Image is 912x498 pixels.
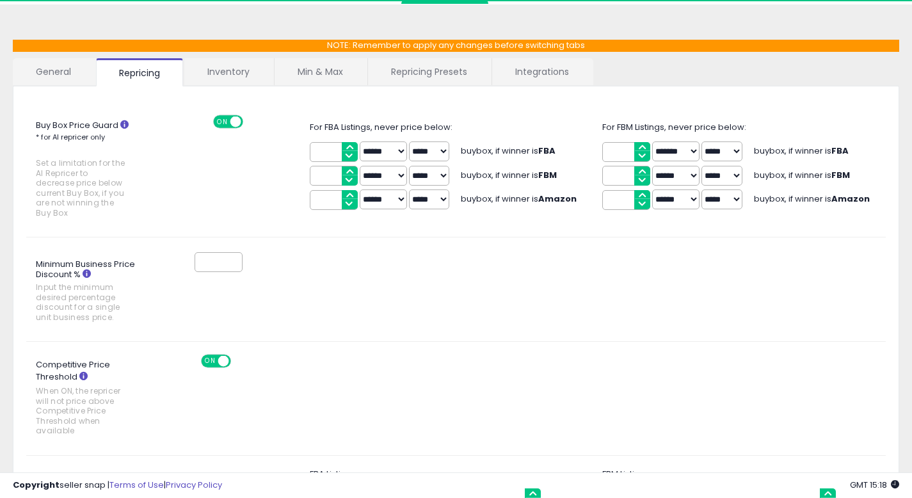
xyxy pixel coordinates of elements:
span: buybox, if winner is [754,193,870,205]
b: Amazon [538,193,577,205]
b: Amazon [831,193,870,205]
span: Input the minimum desired percentage discount for a single unit business price. [36,282,128,322]
strong: Copyright [13,479,60,491]
span: FBA Listing [310,468,351,480]
span: buybox, if winner is [461,145,556,157]
label: Buy Box Price Guard [26,115,154,225]
a: Min & Max [275,58,366,85]
span: ON [202,356,218,367]
a: Integrations [492,58,592,85]
a: Privacy Policy [166,479,222,491]
div: seller snap | | [13,479,222,492]
small: * for AI repricer only [36,132,105,142]
span: FBM Listing [602,468,645,480]
a: Repricing [96,58,183,86]
span: For FBA Listings, never price below: [310,121,452,133]
b: FBM [831,169,850,181]
a: Repricing Presets [368,58,490,85]
label: Competitive Price Threshold [26,355,154,442]
b: FBA [538,145,556,157]
b: FBA [831,145,849,157]
span: Set a limitation for the AI Repricer to decrease price below current Buy Box, if you are not winn... [36,158,128,218]
span: OFF [229,356,250,367]
a: Inventory [184,58,273,85]
span: buybox, if winner is [461,193,577,205]
span: OFF [241,116,261,127]
span: ON [214,116,230,127]
a: General [13,58,95,85]
span: buybox, if winner is [754,145,849,157]
span: When ON, the repricer will not price above Competitive Price Threshold when available [36,386,128,435]
span: buybox, if winner is [461,169,557,181]
a: Terms of Use [109,479,164,491]
p: NOTE: Remember to apply any changes before switching tabs [13,40,899,52]
span: 2025-09-17 15:18 GMT [850,479,899,491]
b: FBM [538,169,557,181]
label: Minimum Business Price Discount % [26,255,154,328]
span: buybox, if winner is [754,169,850,181]
span: For FBM Listings, never price below: [602,121,746,133]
